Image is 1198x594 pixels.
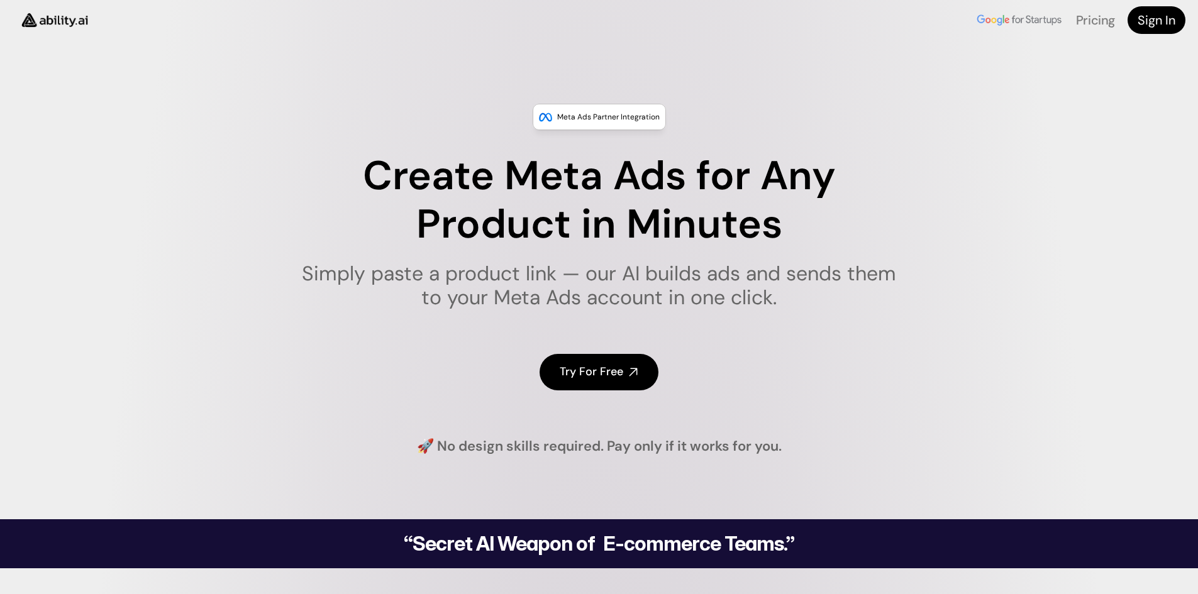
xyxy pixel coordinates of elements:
p: Meta Ads Partner Integration [557,111,660,123]
a: Pricing [1076,12,1115,28]
h1: Simply paste a product link — our AI builds ads and sends them to your Meta Ads account in one cl... [294,261,904,310]
a: Try For Free [540,354,658,390]
h4: 🚀 No design skills required. Pay only if it works for you. [417,437,782,456]
h4: Try For Free [560,364,623,380]
a: Sign In [1128,6,1185,34]
h4: Sign In [1138,11,1175,29]
h2: “Secret AI Weapon of E-commerce Teams.” [372,534,827,554]
h1: Create Meta Ads for Any Product in Minutes [294,152,904,249]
